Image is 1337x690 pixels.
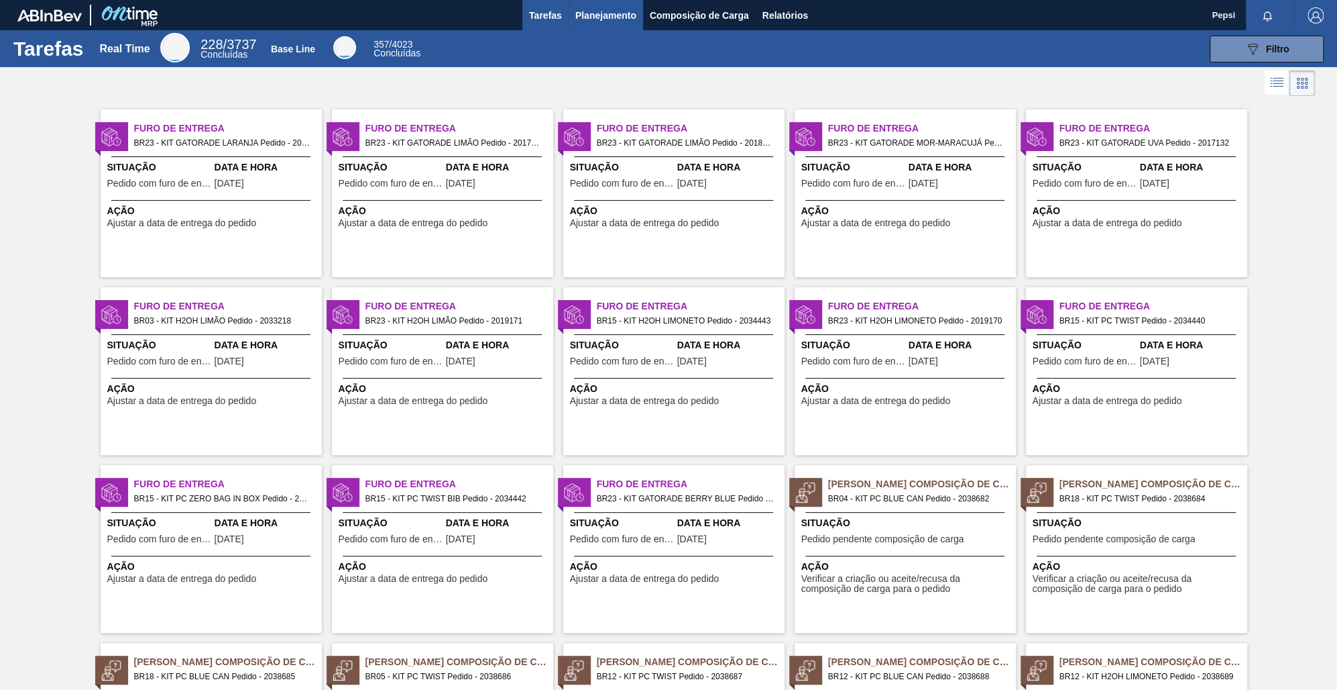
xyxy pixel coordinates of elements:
span: Pedido com furo de entrega [339,356,443,366]
span: Furo de Entrega [828,121,1016,136]
span: Pedido com furo de entrega [801,356,905,366]
span: 30/08/2025, [215,179,244,189]
img: status [1027,483,1047,503]
span: Pedido com furo de entrega [801,179,905,189]
span: Furo de Entrega [134,477,322,491]
span: Ação [339,204,550,218]
span: Furo de Entrega [365,121,553,136]
span: 228 [200,37,223,52]
span: 30/08/2025, [677,534,707,544]
span: Ação [570,204,781,218]
span: BR05 - KIT PC TWIST Pedido - 2038686 [365,669,542,684]
img: status [1027,127,1047,147]
span: Pedido Aguardando Composição de Carga [828,477,1016,491]
span: Ação [1033,204,1244,218]
span: BR15 - KIT PC ZERO BAG IN BOX Pedido - 2034441 [134,491,311,506]
span: Furo de Entrega [597,299,784,313]
span: BR23 - KIT GATORADE BERRY BLUE Pedido - 2018351 [597,491,774,506]
span: Ajustar a data de entrega do pedido [107,574,257,584]
span: Pedido com furo de entrega [339,179,443,189]
div: Base Line [271,44,315,54]
span: Data e Hora [215,516,318,530]
span: Pedido Aguardando Composição de Carga [828,655,1016,669]
img: status [333,127,353,147]
span: Data e Hora [677,338,781,352]
div: Real Time [99,43,150,55]
span: Data e Hora [909,338,1012,352]
h1: Tarefas [13,41,84,56]
span: Pedido com furo de entrega [1033,356,1137,366]
span: Ação [107,560,318,574]
span: BR15 - KIT H2OH LIMONETO Pedido - 2034443 [597,313,774,328]
span: Ajustar a data de entrega do pedido [339,396,488,406]
img: status [1027,660,1047,681]
span: Ação [1033,382,1244,396]
img: status [333,305,353,325]
span: 31/08/2025, [909,356,938,366]
span: Pedido com furo de entrega [570,356,674,366]
span: Verificar a criação ou aceite/recusa da composição de carga para o pedido [1033,574,1244,595]
span: 29/08/2025, [446,179,475,189]
span: Pedido pendente composição de carga [801,534,964,544]
span: Ação [1033,560,1244,574]
span: Ação [107,382,318,396]
span: Ajustar a data de entrega do pedido [801,218,951,228]
span: Pedido com furo de entrega [107,356,211,366]
span: Relatórios [762,7,808,23]
span: Furo de Entrega [134,121,322,136]
img: Logout [1307,7,1324,23]
div: Visão em Cards [1289,70,1315,96]
span: Situação [339,160,443,175]
span: Ajustar a data de entrega do pedido [570,396,719,406]
span: Pedido com furo de entrega [570,179,674,189]
span: Furo de Entrega [1059,121,1247,136]
div: Real Time [160,33,190,62]
img: status [564,483,584,503]
span: Concluídas [200,49,247,60]
span: Pedido Aguardando Composição de Carga [597,655,784,669]
span: Data e Hora [215,160,318,175]
span: BR12 - KIT PC BLUE CAN Pedido - 2038688 [828,669,1005,684]
button: Notificações [1246,6,1289,25]
span: Ação [570,560,781,574]
span: 24/09/2025, [215,534,244,544]
span: Ação [801,560,1012,574]
span: 30/08/2025, [909,179,938,189]
span: BR03 - KIT H2OH LIMÃO Pedido - 2033218 [134,313,311,328]
span: Situação [107,516,211,530]
span: Pedido Aguardando Composição de Carga [365,655,553,669]
span: Planejamento [575,7,636,23]
span: Situação [107,160,211,175]
span: Ação [801,204,1012,218]
span: Ação [339,560,550,574]
span: BR18 - KIT PC BLUE CAN Pedido - 2038685 [134,669,311,684]
span: Data e Hora [446,160,550,175]
span: Furo de Entrega [828,299,1016,313]
span: Furo de Entrega [1059,299,1247,313]
img: TNhmsLtSVTkK8tSr43FrP2fwEKptu5GPRR3wAAAABJRU5ErkJggg== [17,9,82,21]
span: Pedido com furo de entrega [107,179,211,189]
span: Furo de Entrega [134,299,322,313]
span: Data e Hora [215,338,318,352]
span: Ação [339,382,550,396]
span: Pedido Aguardando Composição de Carga [1059,477,1247,491]
img: status [795,305,815,325]
div: Visão em Lista [1265,70,1289,96]
span: Ajustar a data de entrega do pedido [339,218,488,228]
img: status [333,483,353,503]
span: Situação [570,338,674,352]
span: Data e Hora [677,516,781,530]
span: Pedido com furo de entrega [570,534,674,544]
span: Ajustar a data de entrega do pedido [339,574,488,584]
div: Base Line [373,40,420,58]
span: Ajustar a data de entrega do pedido [801,396,951,406]
span: 24/09/2025, [677,356,707,366]
img: status [564,305,584,325]
span: Filtro [1266,44,1289,54]
span: BR23 - KIT H2OH LIMONETO Pedido - 2019170 [828,313,1005,328]
span: Situação [801,338,905,352]
img: status [1027,305,1047,325]
span: Situação [801,160,905,175]
span: Pedido com furo de entrega [107,534,211,544]
span: Ação [570,382,781,396]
